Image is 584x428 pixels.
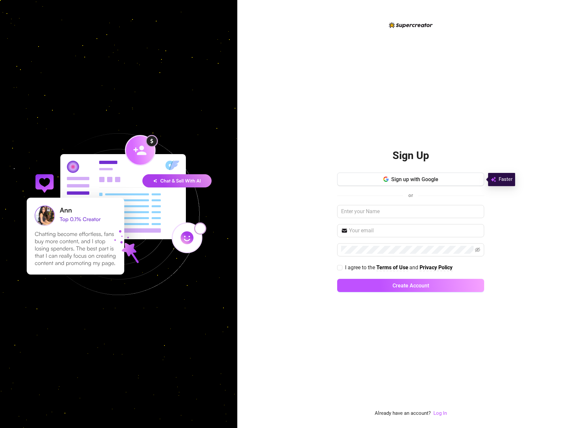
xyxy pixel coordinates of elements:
input: Enter your Name [337,205,484,218]
a: Log In [433,410,447,417]
span: Sign up with Google [391,176,438,182]
span: Create Account [393,282,429,289]
a: Log In [433,410,447,416]
img: svg%3e [491,176,496,183]
button: Create Account [337,279,484,292]
a: Privacy Policy [420,264,453,271]
span: eye-invisible [475,247,480,252]
span: Faster [499,176,512,183]
img: logo-BBDzfeDw.svg [389,22,433,28]
strong: Terms of Use [376,264,408,271]
button: Sign up with Google [337,173,484,186]
a: Terms of Use [376,264,408,271]
span: or [408,192,413,198]
h2: Sign Up [393,149,429,162]
strong: Privacy Policy [420,264,453,271]
span: I agree to the [345,264,376,271]
input: Your email [349,227,480,235]
span: Already have an account? [375,410,431,417]
span: and [409,264,420,271]
img: signup-background-D0MIrEPF.svg [5,100,233,328]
